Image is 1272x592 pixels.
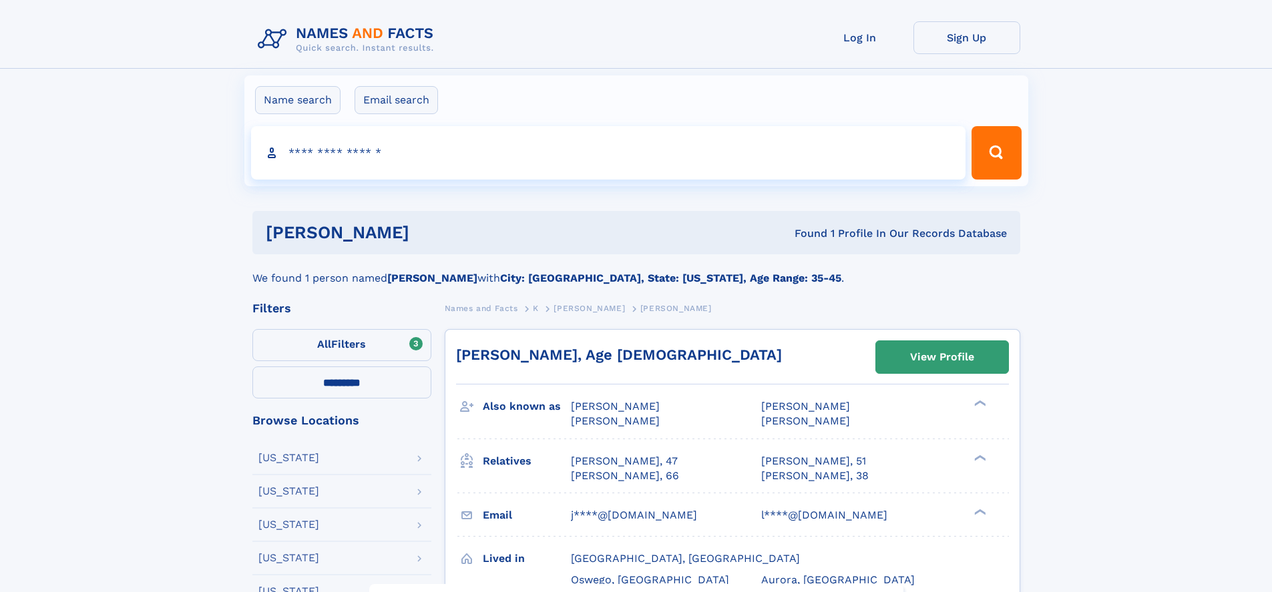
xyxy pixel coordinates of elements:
a: [PERSON_NAME], 66 [571,469,679,483]
div: ❯ [971,507,987,516]
div: [US_STATE] [258,519,319,530]
a: Log In [807,21,913,54]
span: [PERSON_NAME] [640,304,712,313]
a: [PERSON_NAME], Age [DEMOGRAPHIC_DATA] [456,346,782,363]
label: Filters [252,329,431,361]
span: [PERSON_NAME] [761,400,850,412]
span: [PERSON_NAME] [571,400,660,412]
div: ❯ [971,453,987,462]
a: K [533,300,539,316]
div: Browse Locations [252,414,431,426]
h3: Relatives [483,450,571,473]
span: All [317,338,331,350]
div: We found 1 person named with . [252,254,1020,286]
b: [PERSON_NAME] [387,272,477,284]
a: [PERSON_NAME] [554,300,625,316]
a: [PERSON_NAME], 47 [571,454,678,469]
span: [GEOGRAPHIC_DATA], [GEOGRAPHIC_DATA] [571,552,800,565]
button: Search Button [972,126,1021,180]
h3: Also known as [483,395,571,418]
h3: Email [483,504,571,527]
div: [US_STATE] [258,553,319,563]
div: Filters [252,302,431,314]
a: [PERSON_NAME], 38 [761,469,869,483]
a: View Profile [876,341,1008,373]
label: Email search [355,86,438,114]
b: City: [GEOGRAPHIC_DATA], State: [US_STATE], Age Range: 35-45 [500,272,841,284]
div: [US_STATE] [258,486,319,497]
span: Oswego, [GEOGRAPHIC_DATA] [571,573,729,586]
span: Aurora, [GEOGRAPHIC_DATA] [761,573,915,586]
input: search input [251,126,966,180]
span: [PERSON_NAME] [761,414,850,427]
span: [PERSON_NAME] [571,414,660,427]
span: [PERSON_NAME] [554,304,625,313]
h3: Lived in [483,547,571,570]
a: [PERSON_NAME], 51 [761,454,866,469]
div: ❯ [971,399,987,408]
div: Found 1 Profile In Our Records Database [602,226,1007,241]
img: Logo Names and Facts [252,21,445,57]
a: Sign Up [913,21,1020,54]
div: [US_STATE] [258,453,319,463]
h1: [PERSON_NAME] [266,224,602,241]
span: K [533,304,539,313]
div: View Profile [910,342,974,372]
a: Names and Facts [445,300,518,316]
label: Name search [255,86,341,114]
